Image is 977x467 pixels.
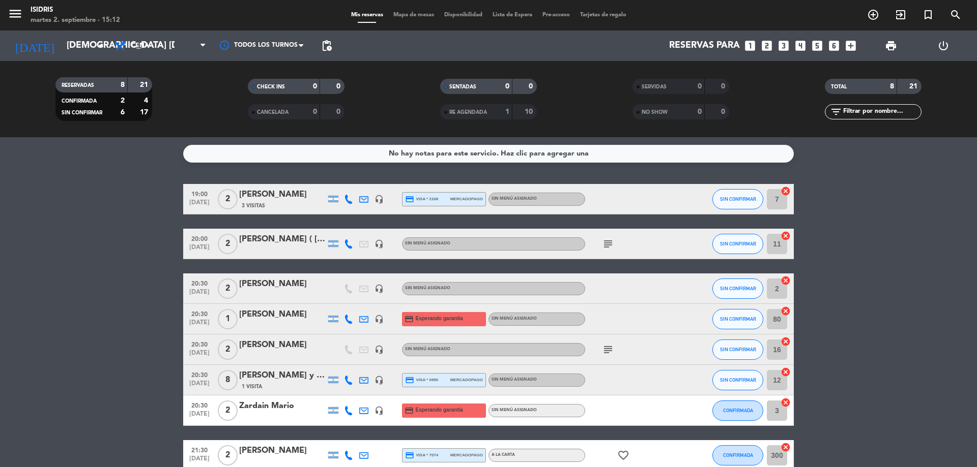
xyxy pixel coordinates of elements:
[781,231,791,241] i: cancel
[492,197,537,201] span: Sin menú asignado
[187,319,212,331] span: [DATE]
[405,241,450,245] span: Sin menú asignado
[712,189,763,209] button: SIN CONFIRMAR
[525,108,535,115] strong: 10
[187,188,212,199] span: 19:00
[602,344,614,356] i: subject
[187,338,212,350] span: 20:30
[937,40,950,52] i: power_settings_new
[416,406,463,414] span: Esperando garantía
[405,406,414,415] i: credit_card
[257,110,289,115] span: CANCELADA
[575,12,631,18] span: Tarjetas de regalo
[720,347,756,352] span: SIN CONFIRMAR
[375,315,384,324] i: headset_mic
[62,110,102,115] span: SIN CONFIRMAR
[375,376,384,385] i: headset_mic
[712,234,763,254] button: SIN CONFIRMAR
[449,84,476,89] span: SENTADAS
[62,83,94,88] span: RESERVADAS
[505,108,509,115] strong: 1
[781,397,791,408] i: cancel
[811,39,824,52] i: looks_5
[712,339,763,360] button: SIN CONFIRMAR
[781,442,791,452] i: cancel
[720,241,756,246] span: SIN CONFIRMAR
[450,452,483,458] span: mercadopago
[218,339,238,360] span: 2
[405,286,450,290] span: Sin menú asignado
[8,6,23,21] i: menu
[917,30,969,61] div: LOG OUT
[830,106,842,118] i: filter_list
[187,411,212,422] span: [DATE]
[187,289,212,300] span: [DATE]
[405,315,414,324] i: credit_card
[239,277,326,291] div: [PERSON_NAME]
[405,451,414,460] i: credit_card
[140,81,150,88] strong: 21
[723,452,753,458] span: CONFIRMADA
[144,97,150,104] strong: 4
[239,188,326,201] div: [PERSON_NAME]
[777,39,790,52] i: looks_3
[781,336,791,347] i: cancel
[257,84,285,89] span: CHECK INS
[617,449,629,461] i: favorite_border
[844,39,857,52] i: add_box
[242,383,262,391] span: 1 Visita
[375,406,384,415] i: headset_mic
[642,110,668,115] span: NO SHOW
[95,40,107,52] i: arrow_drop_down
[743,39,757,52] i: looks_one
[950,9,962,21] i: search
[492,378,537,382] span: Sin menú asignado
[375,195,384,204] i: headset_mic
[721,83,727,90] strong: 0
[187,277,212,289] span: 20:30
[492,408,537,412] span: Sin menú asignado
[187,244,212,256] span: [DATE]
[187,350,212,361] span: [DATE]
[218,189,238,209] span: 2
[187,380,212,392] span: [DATE]
[922,9,934,21] i: turned_in_not
[375,239,384,248] i: headset_mic
[827,39,841,52] i: looks_6
[439,12,487,18] span: Disponibilidad
[239,233,326,246] div: [PERSON_NAME] ( [PERSON_NAME])
[62,99,97,104] span: CONFIRMADA
[781,186,791,196] i: cancel
[450,196,483,202] span: mercadopago
[760,39,773,52] i: looks_two
[239,444,326,457] div: [PERSON_NAME]
[31,5,120,15] div: isidris
[449,110,487,115] span: RE AGENDADA
[375,345,384,354] i: headset_mic
[405,195,438,204] span: visa * 2168
[187,444,212,455] span: 21:30
[239,369,326,382] div: [PERSON_NAME] y [PERSON_NAME]
[720,286,756,291] span: SIN CONFIRMAR
[450,377,483,383] span: mercadopago
[405,376,414,385] i: credit_card
[187,455,212,467] span: [DATE]
[537,12,575,18] span: Pre-acceso
[416,315,463,323] span: Esperando garantía
[375,284,384,293] i: headset_mic
[720,377,756,383] span: SIN CONFIRMAR
[121,97,125,104] strong: 2
[712,400,763,421] button: CONFIRMADA
[885,40,897,52] span: print
[187,232,212,244] span: 20:00
[187,368,212,380] span: 20:30
[239,338,326,352] div: [PERSON_NAME]
[723,408,753,413] span: CONFIRMADA
[218,445,238,465] span: 2
[239,308,326,321] div: [PERSON_NAME]
[8,35,62,57] i: [DATE]
[405,451,438,460] span: visa * 7074
[187,307,212,319] span: 20:30
[239,399,326,413] div: Zardain Mario
[336,108,342,115] strong: 0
